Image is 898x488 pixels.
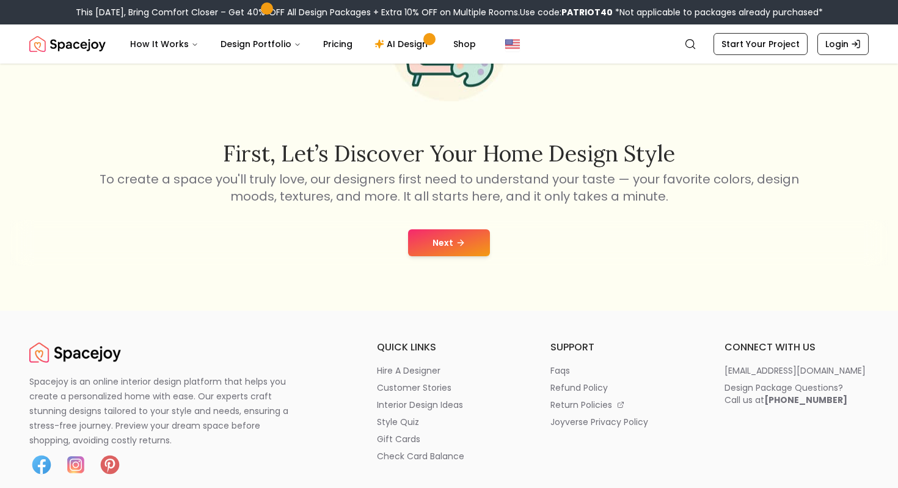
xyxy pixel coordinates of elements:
img: United States [505,37,520,51]
a: Shop [444,32,486,56]
b: PATRIOT40 [561,6,613,18]
p: To create a space you'll truly love, our designers first need to understand your taste — your fav... [97,171,801,205]
p: return policies [550,399,612,411]
div: Design Package Questions? Call us at [725,382,847,406]
nav: Main [120,32,486,56]
a: hire a designer [377,364,521,377]
a: Login [817,33,869,55]
a: interior design ideas [377,399,521,411]
img: Instagram icon [64,453,88,477]
img: Spacejoy Logo [29,32,106,56]
p: gift cards [377,433,420,445]
a: check card balance [377,450,521,462]
a: refund policy [550,382,695,394]
div: This [DATE], Bring Comfort Closer – Get 40% OFF All Design Packages + Extra 10% OFF on Multiple R... [76,6,823,18]
p: hire a designer [377,364,440,377]
p: faqs [550,364,570,377]
a: Spacejoy [29,32,106,56]
button: Next [408,229,490,256]
img: Spacejoy Logo [29,340,121,364]
img: Facebook icon [29,453,54,477]
a: joyverse privacy policy [550,416,695,428]
img: Pinterest icon [98,453,122,477]
p: [EMAIL_ADDRESS][DOMAIN_NAME] [725,364,866,377]
button: How It Works [120,32,208,56]
p: check card balance [377,450,464,462]
h6: support [550,340,695,355]
a: style quiz [377,416,521,428]
a: faqs [550,364,695,377]
a: Spacejoy [29,340,121,364]
a: [EMAIL_ADDRESS][DOMAIN_NAME] [725,364,869,377]
h2: First, let’s discover your home design style [97,141,801,166]
span: Use code: [520,6,613,18]
a: customer stories [377,382,521,394]
p: refund policy [550,382,608,394]
p: Spacejoy is an online interior design platform that helps you create a personalized home with eas... [29,374,303,448]
p: interior design ideas [377,399,463,411]
a: Pricing [313,32,362,56]
button: Design Portfolio [211,32,311,56]
p: style quiz [377,416,419,428]
span: *Not applicable to packages already purchased* [613,6,823,18]
h6: quick links [377,340,521,355]
nav: Global [29,24,869,64]
b: [PHONE_NUMBER] [764,394,847,406]
a: gift cards [377,433,521,445]
a: AI Design [365,32,441,56]
a: Design Package Questions?Call us at[PHONE_NUMBER] [725,382,869,406]
a: Start Your Project [714,33,808,55]
p: customer stories [377,382,451,394]
a: return policies [550,399,695,411]
p: joyverse privacy policy [550,416,648,428]
h6: connect with us [725,340,869,355]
